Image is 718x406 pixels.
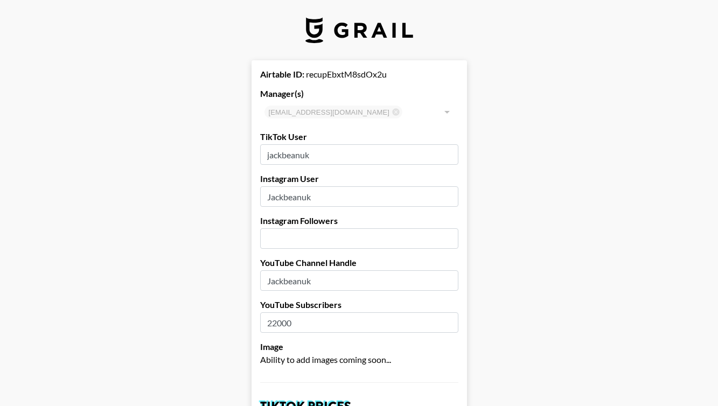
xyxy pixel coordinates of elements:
[260,215,458,226] label: Instagram Followers
[260,69,458,80] div: recupEbxtM8sdOx2u
[260,341,458,352] label: Image
[260,354,391,365] span: Ability to add images coming soon...
[260,173,458,184] label: Instagram User
[260,69,304,79] strong: Airtable ID:
[260,131,458,142] label: TikTok User
[305,17,413,43] img: Grail Talent Logo
[260,88,458,99] label: Manager(s)
[260,299,458,310] label: YouTube Subscribers
[260,257,458,268] label: YouTube Channel Handle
